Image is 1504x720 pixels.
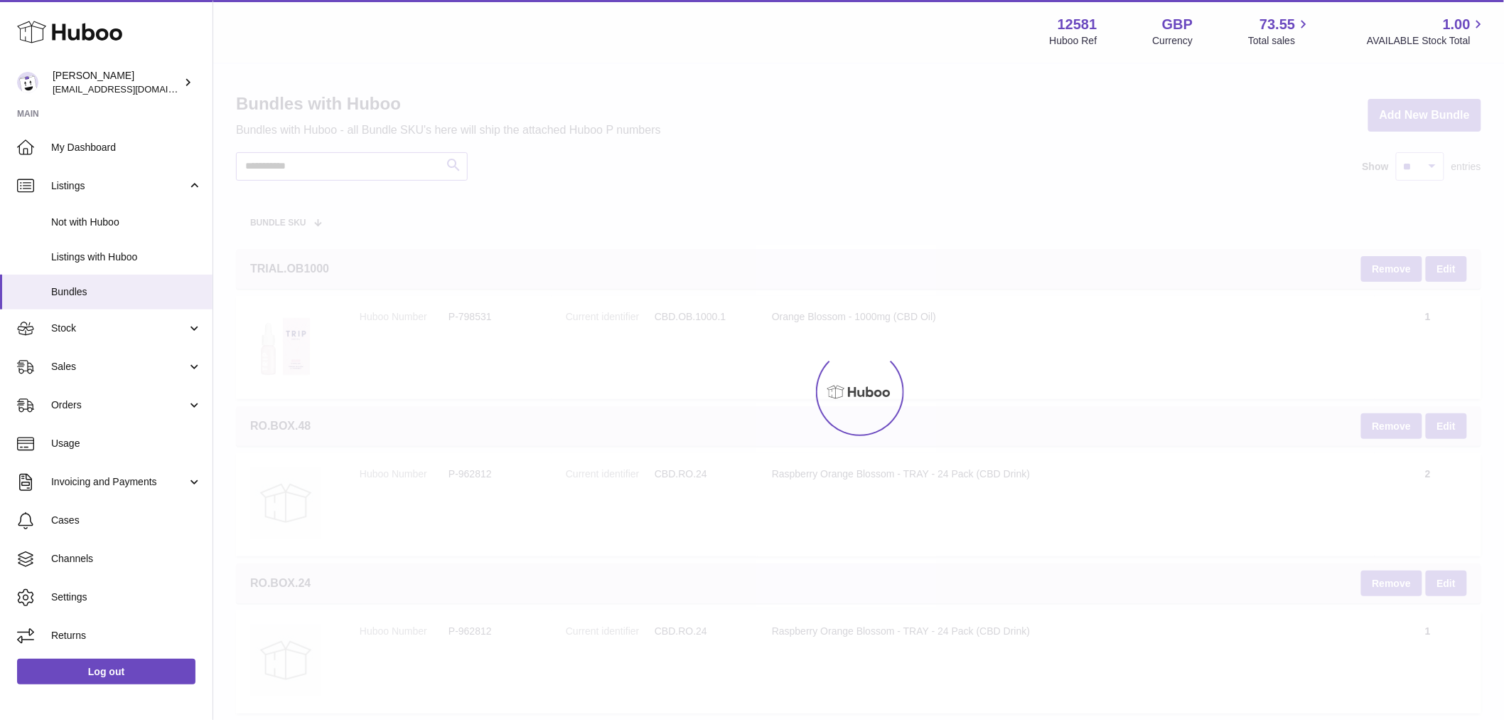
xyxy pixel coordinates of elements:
[1367,15,1487,48] a: 1.00 AVAILABLE Stock Total
[1050,34,1097,48] div: Huboo Ref
[51,322,187,335] span: Stock
[51,552,202,566] span: Channels
[17,659,195,684] a: Log out
[51,360,187,374] span: Sales
[51,591,202,604] span: Settings
[1162,15,1193,34] strong: GBP
[51,629,202,642] span: Returns
[51,179,187,193] span: Listings
[1367,34,1487,48] span: AVAILABLE Stock Total
[53,83,209,95] span: [EMAIL_ADDRESS][DOMAIN_NAME]
[51,141,202,154] span: My Dashboard
[51,475,187,489] span: Invoicing and Payments
[51,285,202,299] span: Bundles
[51,437,202,450] span: Usage
[51,250,202,264] span: Listings with Huboo
[51,398,187,412] span: Orders
[1248,15,1311,48] a: 73.55 Total sales
[17,72,38,93] img: internalAdmin-12581@internal.huboo.com
[51,514,202,527] span: Cases
[51,216,202,229] span: Not with Huboo
[53,69,181,96] div: [PERSON_NAME]
[1058,15,1097,34] strong: 12581
[1259,15,1295,34] span: 73.55
[1443,15,1471,34] span: 1.00
[1248,34,1311,48] span: Total sales
[1153,34,1193,48] div: Currency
